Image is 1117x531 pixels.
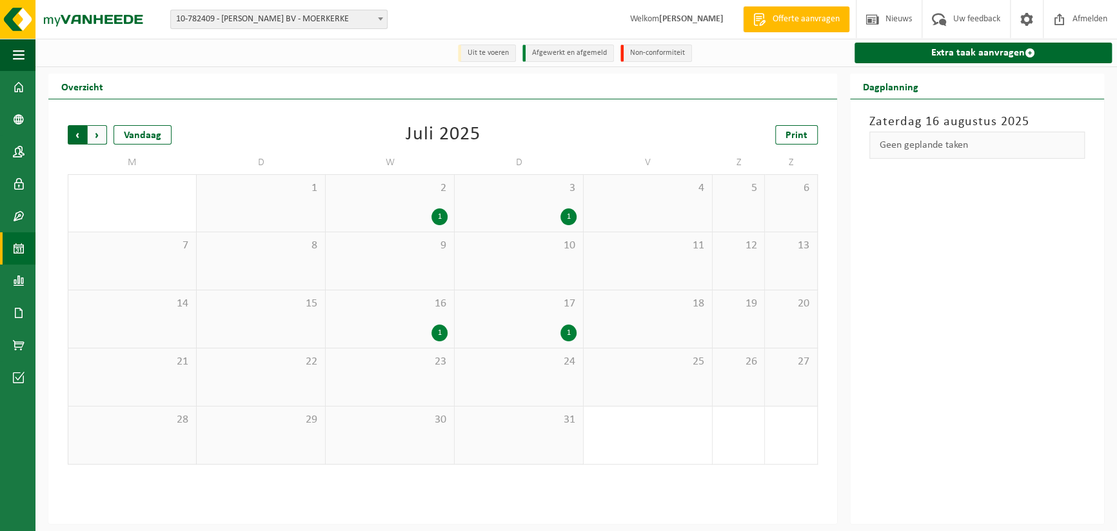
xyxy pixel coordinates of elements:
span: 10-782409 - VAN CAUWENBERGHE BV - MOERKERKE [171,10,387,28]
h3: Zaterdag 16 augustus 2025 [869,112,1085,132]
div: Geen geplande taken [869,132,1085,159]
span: 27 [771,355,810,369]
strong: [PERSON_NAME] [659,14,724,24]
div: Juli 2025 [405,125,480,145]
span: 17 [461,297,577,311]
span: Vorige [68,125,87,145]
td: M [68,151,197,174]
span: 8 [203,239,319,253]
span: Volgende [88,125,107,145]
span: 23 [332,355,448,369]
span: 31 [461,413,577,427]
a: Print [775,125,818,145]
td: Z [765,151,817,174]
span: 10 [461,239,577,253]
a: Extra taak aanvragen [855,43,1112,63]
span: 16 [332,297,448,311]
span: 1 [203,181,319,195]
li: Non-conformiteit [620,45,692,62]
span: 2 [332,181,448,195]
div: 1 [560,325,577,341]
td: V [584,151,713,174]
h2: Dagplanning [850,74,931,99]
li: Afgewerkt en afgemeld [522,45,614,62]
span: 9 [332,239,448,253]
div: 1 [431,325,448,341]
h2: Overzicht [48,74,116,99]
span: 22 [203,355,319,369]
span: Print [786,130,807,141]
span: 10-782409 - VAN CAUWENBERGHE BV - MOERKERKE [170,10,388,29]
td: D [197,151,326,174]
div: 1 [560,208,577,225]
td: Z [713,151,765,174]
span: 13 [771,239,810,253]
span: 18 [590,297,706,311]
div: Vandaag [114,125,172,145]
span: 20 [771,297,810,311]
span: 21 [75,355,190,369]
span: 12 [719,239,758,253]
a: Offerte aanvragen [743,6,849,32]
span: 3 [461,181,577,195]
li: Uit te voeren [458,45,516,62]
span: 5 [719,181,758,195]
span: 4 [590,181,706,195]
span: 14 [75,297,190,311]
span: 26 [719,355,758,369]
span: 24 [461,355,577,369]
span: 7 [75,239,190,253]
span: 11 [590,239,706,253]
span: 30 [332,413,448,427]
span: 6 [771,181,810,195]
span: 28 [75,413,190,427]
td: D [455,151,584,174]
span: 19 [719,297,758,311]
span: Offerte aanvragen [769,13,843,26]
td: W [326,151,455,174]
div: 1 [431,208,448,225]
span: 15 [203,297,319,311]
span: 29 [203,413,319,427]
span: 25 [590,355,706,369]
